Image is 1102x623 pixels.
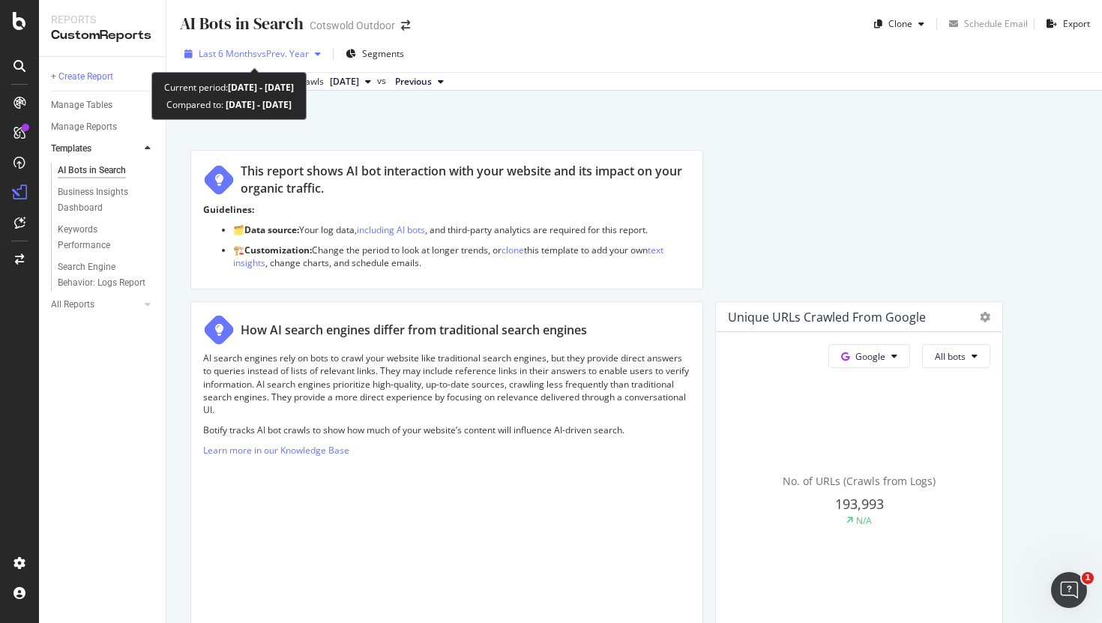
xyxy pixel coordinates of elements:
div: Search Engine Behavior: Logs Report [58,259,146,291]
div: Schedule Email [964,17,1028,30]
a: Manage Reports [51,119,155,135]
div: + Create Report [51,69,113,85]
span: Segments [362,47,404,60]
span: 193,993 [835,495,884,513]
div: Keywords Performance [58,222,142,253]
a: Business Insights Dashboard [58,184,155,216]
span: vs [377,74,389,88]
p: Botify tracks AI bot crawls to show how much of your website’s content will influence AI-driven s... [203,424,690,436]
span: All bots [935,350,966,363]
a: Templates [51,141,140,157]
a: Manage Tables [51,97,155,113]
div: AI Bots in Search [178,12,304,35]
b: [DATE] - [DATE] [228,81,294,94]
button: Clone [868,12,930,36]
a: Keywords Performance [58,222,155,253]
p: 🗂️ Your log data, , and third-party analytics are required for this report. [233,223,690,236]
div: arrow-right-arrow-left [401,20,410,31]
a: AI Bots in Search [58,163,155,178]
div: Cotswold Outdoor [310,18,395,33]
strong: Customization: [244,244,312,256]
p: 🏗️ Change the period to look at longer trends, or this template to add your own , change charts, ... [233,244,690,269]
a: including AI bots [357,223,425,236]
div: Clone [888,17,912,30]
span: vs Prev. Year [257,47,309,60]
button: Segments [340,42,410,66]
span: Previous [395,75,432,88]
div: Manage Tables [51,97,112,113]
button: [DATE] [324,73,377,91]
b: [DATE] - [DATE] [223,98,292,111]
iframe: Intercom live chat [1051,572,1087,608]
div: This report shows AI bot interaction with your website and its impact on your organic traffic.Gui... [190,150,703,289]
button: All bots [922,344,990,368]
div: Unique URLs Crawled from Google [728,310,926,325]
div: All Reports [51,297,94,313]
div: CustomReports [51,27,154,44]
a: + Create Report [51,69,155,85]
strong: Data source: [244,223,299,236]
span: Last 6 Months [199,47,257,60]
div: Compared to: [166,96,292,113]
span: 2025 Jun. 9th [330,75,359,88]
div: AI Bots in Search [58,163,126,178]
div: N/A [856,514,872,527]
span: 1 [1082,572,1094,584]
span: Google [855,350,885,363]
a: clone [502,244,524,256]
button: Google [828,344,910,368]
button: Export [1041,12,1090,36]
p: AI search engines rely on bots to crawl your website like traditional search engines, but they pr... [203,352,690,416]
span: No. of URLs (Crawls from Logs) [783,474,936,488]
div: Manage Reports [51,119,117,135]
strong: Guidelines: [203,203,254,216]
button: Last 6 MonthsvsPrev. Year [178,42,327,66]
div: This report shows AI bot interaction with your website and its impact on your organic traffic. [241,163,690,197]
div: Reports [51,12,154,27]
div: How AI search engines differ from traditional search engines [241,322,587,339]
a: Learn more in our Knowledge Base [203,444,349,457]
div: Current period: [164,79,294,96]
div: Business Insights Dashboard [58,184,144,216]
a: Search Engine Behavior: Logs Report [58,259,155,291]
button: Previous [389,73,450,91]
div: Export [1063,17,1090,30]
div: Templates [51,141,91,157]
a: text insights [233,244,663,269]
a: All Reports [51,297,140,313]
button: Schedule Email [943,12,1028,36]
